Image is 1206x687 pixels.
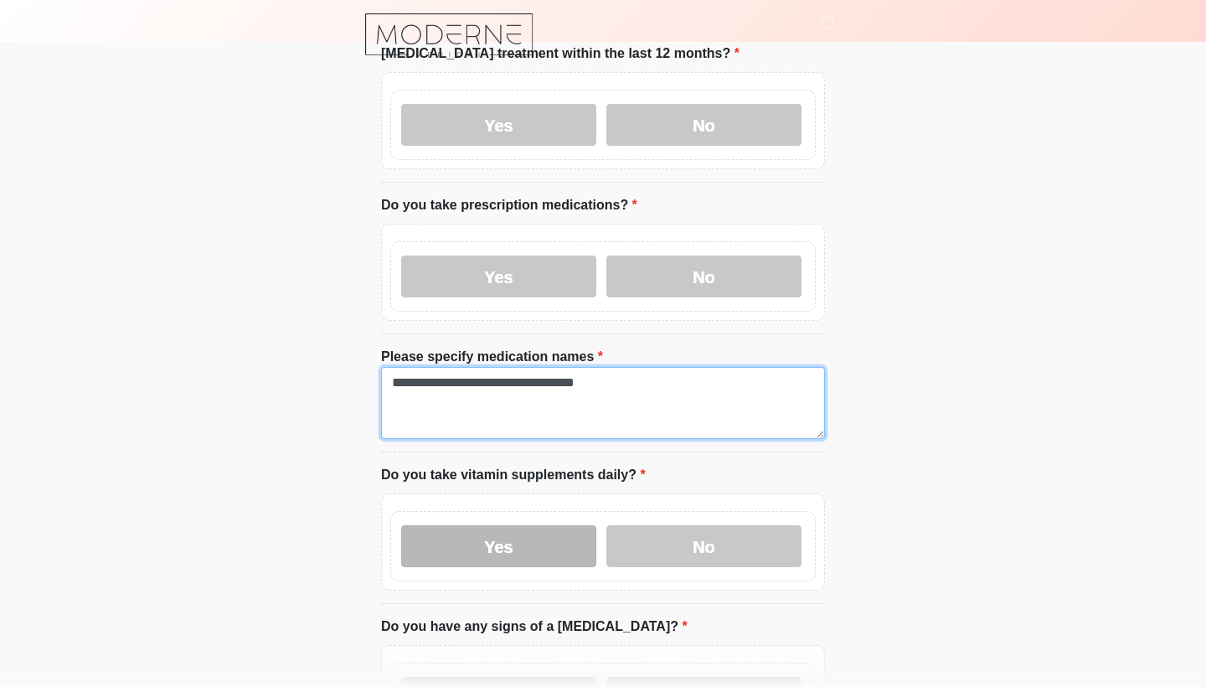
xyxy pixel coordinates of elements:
label: No [606,256,801,297]
label: Do you take vitamin supplements daily? [381,465,646,485]
label: Yes [401,256,596,297]
label: No [606,104,801,146]
label: No [606,525,801,567]
label: Yes [401,525,596,567]
label: Do you take prescription medications? [381,195,637,215]
label: Please specify medication names [381,347,603,367]
label: Yes [401,104,596,146]
img: Moderne Medical Aesthetics Logo [364,13,534,59]
label: Do you have any signs of a [MEDICAL_DATA]? [381,617,688,637]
